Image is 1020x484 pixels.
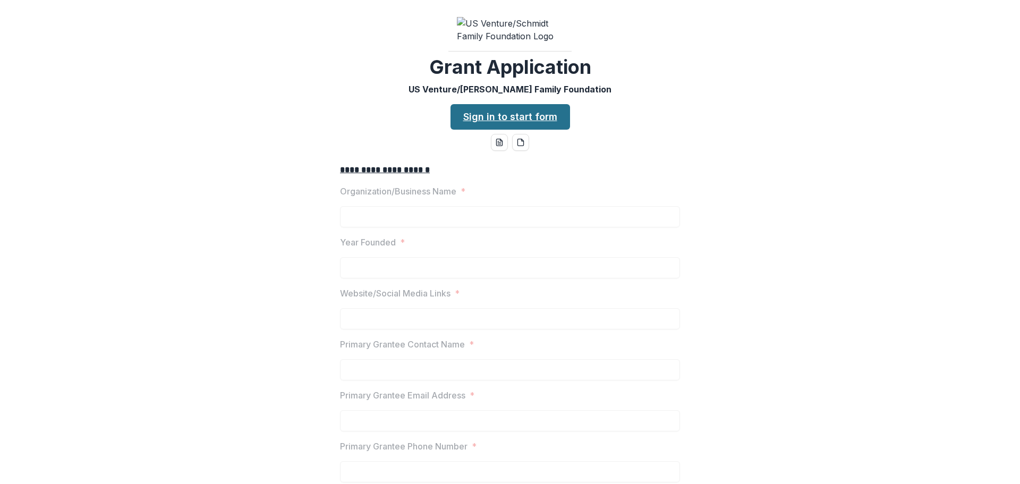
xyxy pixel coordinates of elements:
[340,236,396,249] p: Year Founded
[340,185,456,198] p: Organization/Business Name
[512,134,529,151] button: pdf-download
[340,287,450,300] p: Website/Social Media Links
[457,17,563,43] img: US Venture/Schmidt Family Foundation Logo
[450,104,570,130] a: Sign in to start form
[491,134,508,151] button: word-download
[409,83,611,96] p: US Venture/[PERSON_NAME] Family Foundation
[429,56,591,79] h2: Grant Application
[340,389,465,402] p: Primary Grantee Email Address
[340,440,467,453] p: Primary Grantee Phone Number
[340,338,465,351] p: Primary Grantee Contact Name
